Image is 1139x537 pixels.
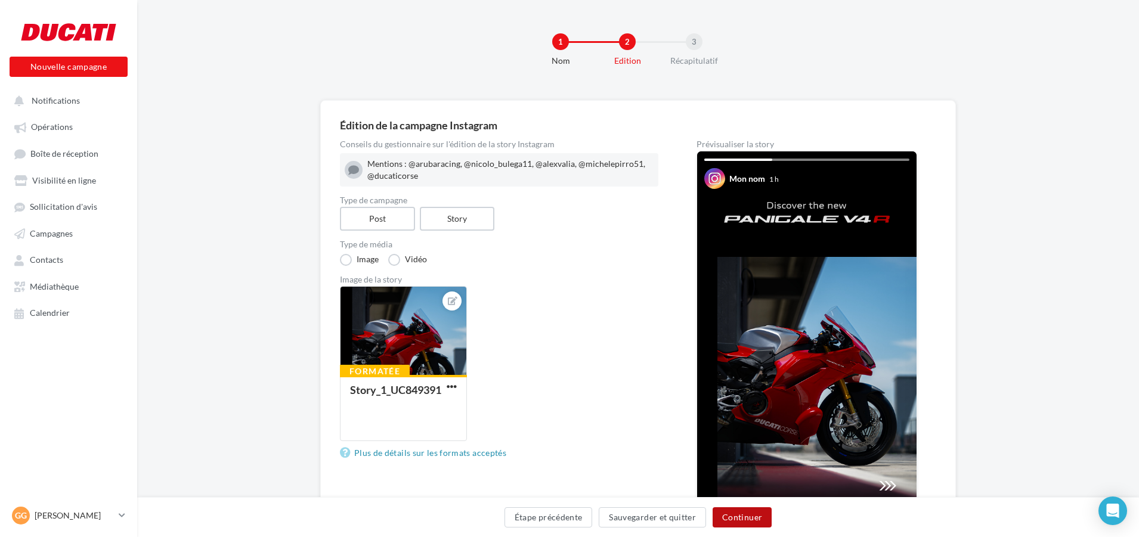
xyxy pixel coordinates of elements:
div: Formatée [340,365,410,378]
a: Sollicitation d'avis [7,195,130,217]
div: Nom [522,55,599,67]
label: Type de campagne [340,196,658,204]
span: Opérations [31,122,73,132]
span: Boîte de réception [30,148,98,159]
a: Médiathèque [7,275,130,297]
a: Calendrier [7,302,130,323]
a: Campagnes [7,222,130,244]
label: Story [420,207,495,231]
div: Story_1_UC849391 [350,383,441,396]
span: Sollicitation d'avis [30,202,97,212]
p: [PERSON_NAME] [35,510,114,522]
div: Conseils du gestionnaire sur l'édition de la story Instagram [340,140,658,148]
span: Gg [15,510,27,522]
span: Campagnes [30,228,73,238]
a: Opérations [7,116,130,137]
div: Récapitulatif [656,55,732,67]
span: Contacts [30,255,63,265]
button: Notifications [7,89,125,111]
span: Notifications [32,95,80,105]
div: Image de la story [340,275,658,284]
label: Vidéo [388,254,427,266]
div: Open Intercom Messenger [1098,496,1127,525]
span: Visibilité en ligne [32,175,96,185]
div: Edition [589,55,666,67]
label: Image [340,254,379,266]
div: 3 [686,33,702,50]
a: Plus de détails sur les formats acceptés [340,446,511,460]
div: 1 [552,33,569,50]
div: Prévisualiser la story [697,140,917,148]
div: 1 h [769,174,779,184]
span: Médiathèque [30,281,79,291]
a: Gg [PERSON_NAME] [10,504,128,527]
a: Boîte de réception [7,142,130,164]
button: Sauvegarder et quitter [599,507,706,527]
div: 2 [619,33,636,50]
button: Nouvelle campagne [10,57,128,77]
label: Type de média [340,240,658,249]
button: Étape précédente [504,507,593,527]
div: Mentions : @arubaracing, @nicolo_bulega11, @alexvalia, @michelepirro51, @ducaticorse [367,158,654,182]
a: Contacts [7,249,130,270]
div: Mon nom [729,173,765,185]
span: Calendrier [30,308,70,318]
div: Édition de la campagne Instagram [340,120,936,131]
a: Visibilité en ligne [7,169,130,191]
label: Post [340,207,415,231]
button: Continuer [713,507,772,527]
